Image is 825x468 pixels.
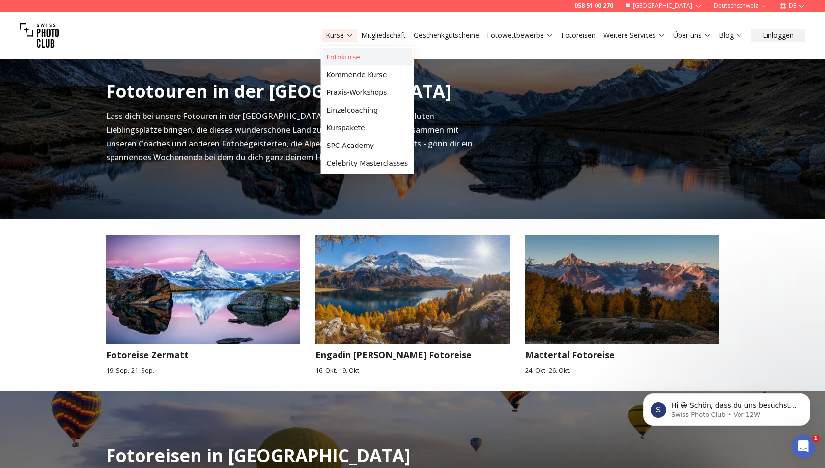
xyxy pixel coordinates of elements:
[599,29,669,42] button: Weitere Services
[306,230,519,350] img: Engadin Herbst Fotoreise
[96,230,310,350] img: Fotoreise Zermatt
[557,29,599,42] button: Fotoreisen
[322,29,357,42] button: Kurse
[323,154,412,172] a: Celebrity Masterclasses
[106,235,300,375] a: Fotoreise ZermattFotoreise Zermatt19. Sep.-21. Sep.
[106,366,300,375] small: 19. Sep. - 21. Sep.
[487,30,553,40] a: Fotowettbewerbe
[410,29,483,42] button: Geschenkgutscheine
[673,30,711,40] a: Über uns
[323,84,412,101] a: Praxis-Workshops
[323,101,412,119] a: Einzelcoaching
[323,66,412,84] a: Kommende Kurse
[323,137,412,154] a: SPC Academy
[574,2,613,10] a: 058 51 00 270
[603,30,665,40] a: Weitere Services
[315,366,510,375] small: 16. Okt. - 19. Okt.
[106,82,452,101] h2: Fototouren in der [GEOGRAPHIC_DATA]
[628,373,825,441] iframe: Intercom notifications Nachricht
[323,119,412,137] a: Kurspakete
[525,366,719,375] small: 24. Okt. - 26. Okt.
[357,29,410,42] button: Mitgliedschaft
[515,230,729,350] img: Mattertal Fotoreise
[719,30,743,40] a: Blog
[106,111,473,163] span: Lass dich bei unsere Fotouren in der [GEOGRAPHIC_DATA] zu einigen unserer absoluten Lieblingsplät...
[315,348,510,362] h3: Engadin [PERSON_NAME] Fotoreise
[326,30,353,40] a: Kurse
[751,29,805,42] button: Einloggen
[315,235,510,375] a: Engadin Herbst FotoreiseEngadin [PERSON_NAME] Fotoreise16. Okt.-19. Okt.
[20,16,59,55] img: Swiss photo club
[483,29,557,42] button: Fotowettbewerbe
[323,48,412,66] a: Fotokurse
[414,30,479,40] a: Geschenkgutscheine
[792,435,815,458] iframe: Intercom live chat
[669,29,715,42] button: Über uns
[106,348,300,362] h3: Fotoreise Zermatt
[812,435,820,442] span: 1
[525,235,719,375] a: Mattertal FotoreiseMattertal Fotoreise24. Okt.-26. Okt.
[715,29,747,42] button: Blog
[561,30,596,40] a: Fotoreisen
[525,348,719,362] h3: Mattertal Fotoreise
[361,30,406,40] a: Mitgliedschaft
[106,446,411,466] h2: Fotoreisen in [GEOGRAPHIC_DATA]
